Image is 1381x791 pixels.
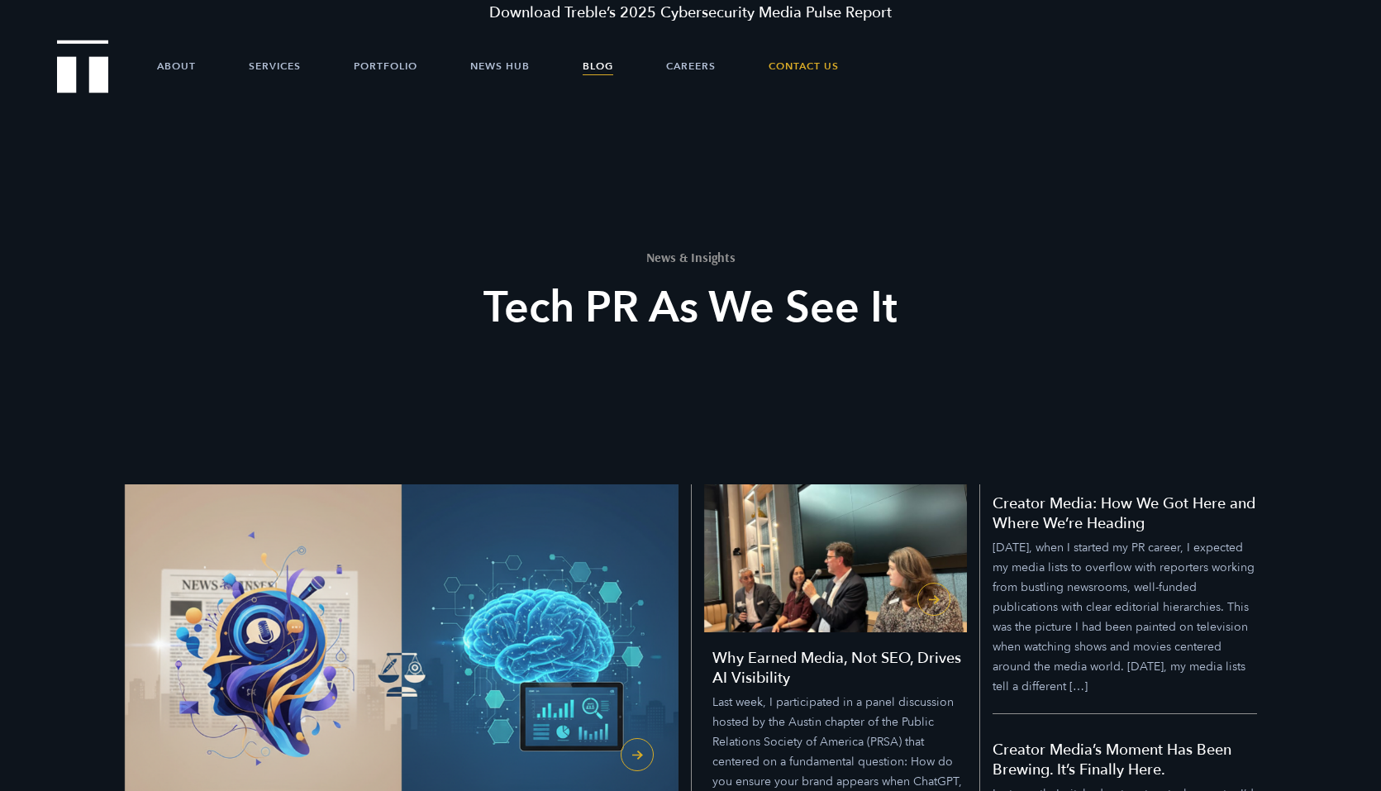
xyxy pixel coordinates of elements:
a: Creator Media: How We Got Here and Where We’re Heading [993,494,1257,714]
h4: Why Earned Media, Not SEO, Drives AI Visibility [712,649,967,689]
p: [DATE], when I started my PR career, I expected my media lists to overflow with reporters working... [993,538,1257,697]
a: Services [249,41,301,91]
a: Careers [666,41,716,91]
h1: News & Insights [386,250,996,264]
a: Contact Us [769,41,839,91]
img: Why Earned Media, Not SEO, Drives AI Visibility [704,484,967,632]
a: Treble Homepage [58,41,107,92]
img: Treble logo [57,40,109,93]
a: About [157,41,196,91]
a: Blog [583,41,613,91]
h2: Tech PR As We See It [386,279,996,338]
a: Portfolio [354,41,417,91]
h5: Creator Media’s Moment Has Been Brewing. It’s Finally Here. [993,741,1257,780]
h5: Creator Media: How We Got Here and Where We’re Heading [993,494,1257,534]
a: News Hub [470,41,530,91]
